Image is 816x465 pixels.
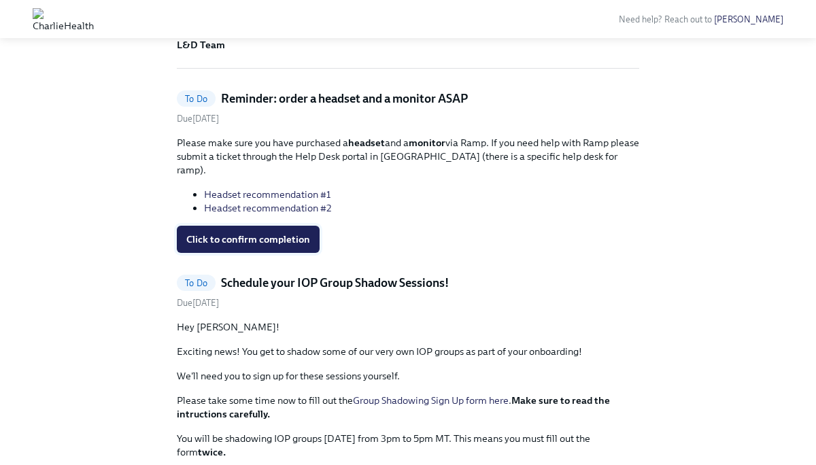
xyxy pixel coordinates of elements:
[177,369,639,383] p: We'll need you to sign up for these sessions yourself.
[221,275,449,291] h5: Schedule your IOP Group Shadow Sessions!
[177,298,219,308] span: Tuesday, August 12th 2025, 8:00 am
[177,90,639,125] a: To DoReminder: order a headset and a monitor ASAPDue[DATE]
[177,275,639,309] a: To DoSchedule your IOP Group Shadow Sessions!Due[DATE]
[177,94,216,104] span: To Do
[186,232,310,246] span: Click to confirm completion
[619,14,783,24] span: Need help? Reach out to
[198,446,226,458] strong: twice.
[177,320,639,334] p: Hey [PERSON_NAME]!
[353,394,509,407] a: Group Shadowing Sign Up form here
[348,137,385,149] strong: headset
[204,202,331,214] a: Headset recommendation #2
[177,136,639,177] p: Please make sure you have purchased a and a via Ramp. If you need help with Ramp please submit a ...
[177,114,219,124] span: Tuesday, August 12th 2025, 8:00 am
[714,14,783,24] a: [PERSON_NAME]
[177,432,639,459] p: You will be shadowing IOP groups [DATE] from 3pm to 5pm MT. This means you must fill out the form
[33,8,94,30] img: CharlieHealth
[177,345,639,358] p: Exciting news! You get to shadow some of our very own IOP groups as part of your onboarding!
[177,24,639,52] p: Warmly,
[221,90,468,107] h5: Reminder: order a headset and a monitor ASAP
[177,278,216,288] span: To Do
[204,188,330,201] a: Headset recommendation #1
[177,394,639,421] p: Please take some time now to fill out the .
[177,226,320,253] button: Click to confirm completion
[177,39,225,51] strong: L&D Team
[409,137,445,149] strong: monitor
